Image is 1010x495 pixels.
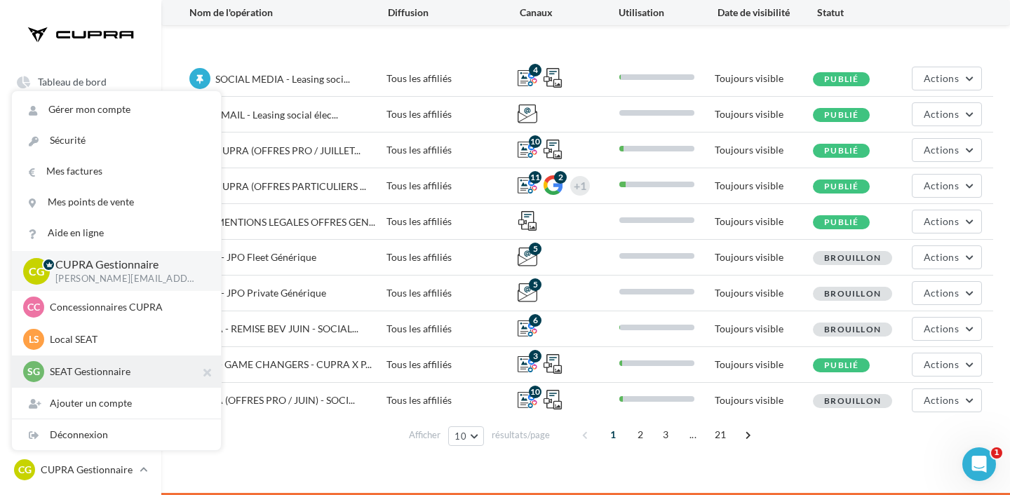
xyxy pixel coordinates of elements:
div: Toujours visible [715,107,813,121]
div: +1 [574,176,586,196]
a: Mes factures [12,156,221,187]
button: Actions [912,210,982,233]
p: Local SEAT [50,332,204,346]
button: Actions [912,388,982,412]
iframe: Intercom live chat [962,447,996,481]
span: Afficher [409,428,440,442]
span: SG [27,365,40,379]
div: Toujours visible [715,72,813,86]
a: Sécurité [12,125,221,156]
div: Tous les affiliés [386,143,518,157]
div: 6 [529,314,541,327]
button: Actions [912,317,982,341]
span: Actions [924,108,959,120]
a: CG CUPRA Gestionnaire [11,456,150,483]
div: Tous les affiliés [386,393,518,407]
button: Actions [912,174,982,198]
div: Ajouter un compte [12,388,221,419]
span: CUPRA (OFFRES PARTICULIERS ... [215,180,366,192]
div: Tous les affiliés [386,286,518,300]
div: Toujours visible [715,393,813,407]
a: Gérer mon compte [12,94,221,125]
span: SOME - GAME CHANGERS - CUPRA X P... [189,358,372,370]
p: [PERSON_NAME][EMAIL_ADDRESS][DOMAIN_NAME] [55,273,198,285]
span: Actions [924,179,959,191]
span: EMAIL - JPO Fleet Générique [189,251,316,263]
div: 5 [529,243,541,255]
span: Publié [824,145,858,156]
button: Actions [912,353,982,377]
div: Date de visibilité [718,6,816,20]
span: SOCIAL MEDIA - Leasing soci... [215,73,350,85]
a: Aide en ligne [12,217,221,248]
div: Canaux [520,6,619,20]
span: ... [682,423,704,446]
span: Actions [924,144,959,156]
div: 11 [529,171,541,184]
a: PLV et print personnalisable [8,287,153,326]
span: Publié [824,74,858,84]
div: Diffusion [388,6,520,20]
a: Médiathèque [8,194,153,219]
span: Brouillon [824,288,881,299]
span: Actions [924,394,959,406]
span: EMAIL - Leasing social élec... [215,109,338,121]
a: Affiliés [8,225,153,250]
span: Actions [924,323,959,334]
span: CUPRA - REMISE BEV JUIN - SOCIAL... [189,323,358,334]
p: CUPRA Gestionnaire [41,463,134,477]
span: résultats/page [492,428,550,442]
span: 2 [629,423,652,446]
span: Publié [824,109,858,120]
a: Campagnes [8,256,153,281]
div: Toujours visible [715,179,813,193]
button: Actions [912,245,982,269]
span: MENTIONS LEGALES OFFRES GEN... [215,216,375,228]
div: Tous les affiliés [386,250,518,264]
div: 2 [554,171,567,184]
div: Tous les affiliés [386,179,518,193]
div: Toujours visible [715,286,813,300]
span: Publié [824,360,858,370]
a: Opérations [8,100,153,125]
span: 10 [454,430,466,442]
button: Actions [912,102,982,126]
div: Toujours visible [715,250,813,264]
p: CUPRA Gestionnaire [55,257,198,273]
div: Tous les affiliés [386,322,518,336]
div: Tous les affiliés [386,72,518,86]
p: Concessionnaires CUPRA [50,300,204,314]
div: Tous les affiliés [386,107,518,121]
span: 1 [602,423,624,446]
span: Actions [924,251,959,263]
div: 4 [529,64,541,76]
span: CC [27,300,40,314]
button: Actions [912,281,982,305]
a: Visibilité locale [8,163,153,188]
span: 1 [991,447,1002,459]
a: Mes points de vente [12,187,221,217]
p: SEAT Gestionnaire [50,365,204,379]
div: Déconnexion [12,419,221,450]
div: 5 [529,278,541,291]
span: CUPRA (OFFRES PRO / JUIN) - SOCI... [189,394,355,406]
button: 10 [448,426,484,446]
span: Tableau de bord [38,76,107,88]
span: Brouillon [824,252,881,263]
div: Tous les affiliés [386,358,518,372]
span: Actions [924,215,959,227]
div: Nom de l'opération [189,6,388,20]
span: Publié [824,181,858,191]
span: Actions [924,287,959,299]
div: Toujours visible [715,358,813,372]
div: Toujours visible [715,215,813,229]
span: Brouillon [824,395,881,406]
div: 10 [529,135,541,148]
span: 3 [654,423,677,446]
span: CG [18,463,32,477]
span: 21 [709,423,732,446]
div: Toujours visible [715,322,813,336]
span: Actions [924,72,959,84]
a: Boîte de réception 99+ [8,131,153,157]
span: CUPRA (OFFRES PRO / JUILLET... [215,144,361,156]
